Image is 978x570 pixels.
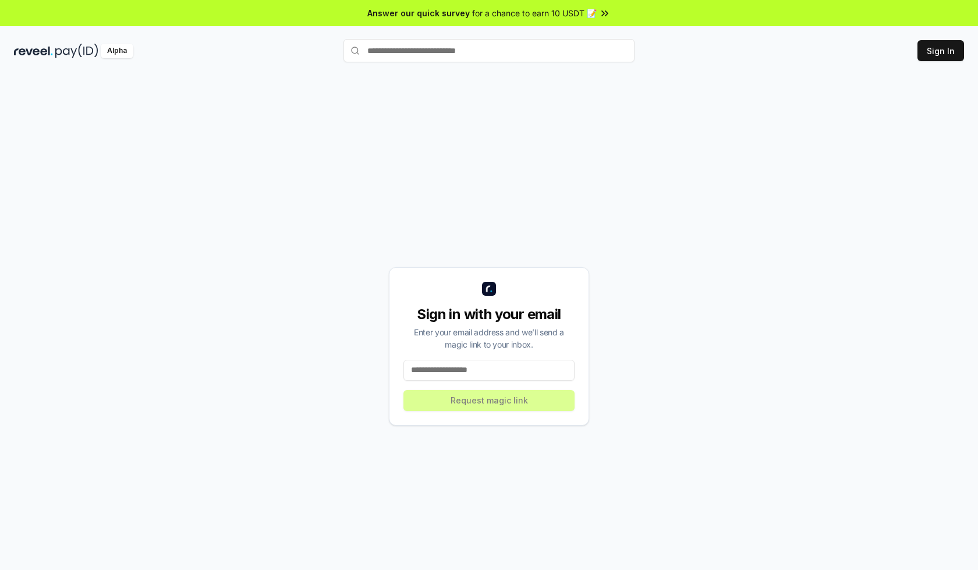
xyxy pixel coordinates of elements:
[367,7,470,19] span: Answer our quick survey
[403,305,575,324] div: Sign in with your email
[55,44,98,58] img: pay_id
[482,282,496,296] img: logo_small
[403,326,575,351] div: Enter your email address and we’ll send a magic link to your inbox.
[101,44,133,58] div: Alpha
[917,40,964,61] button: Sign In
[14,44,53,58] img: reveel_dark
[472,7,597,19] span: for a chance to earn 10 USDT 📝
